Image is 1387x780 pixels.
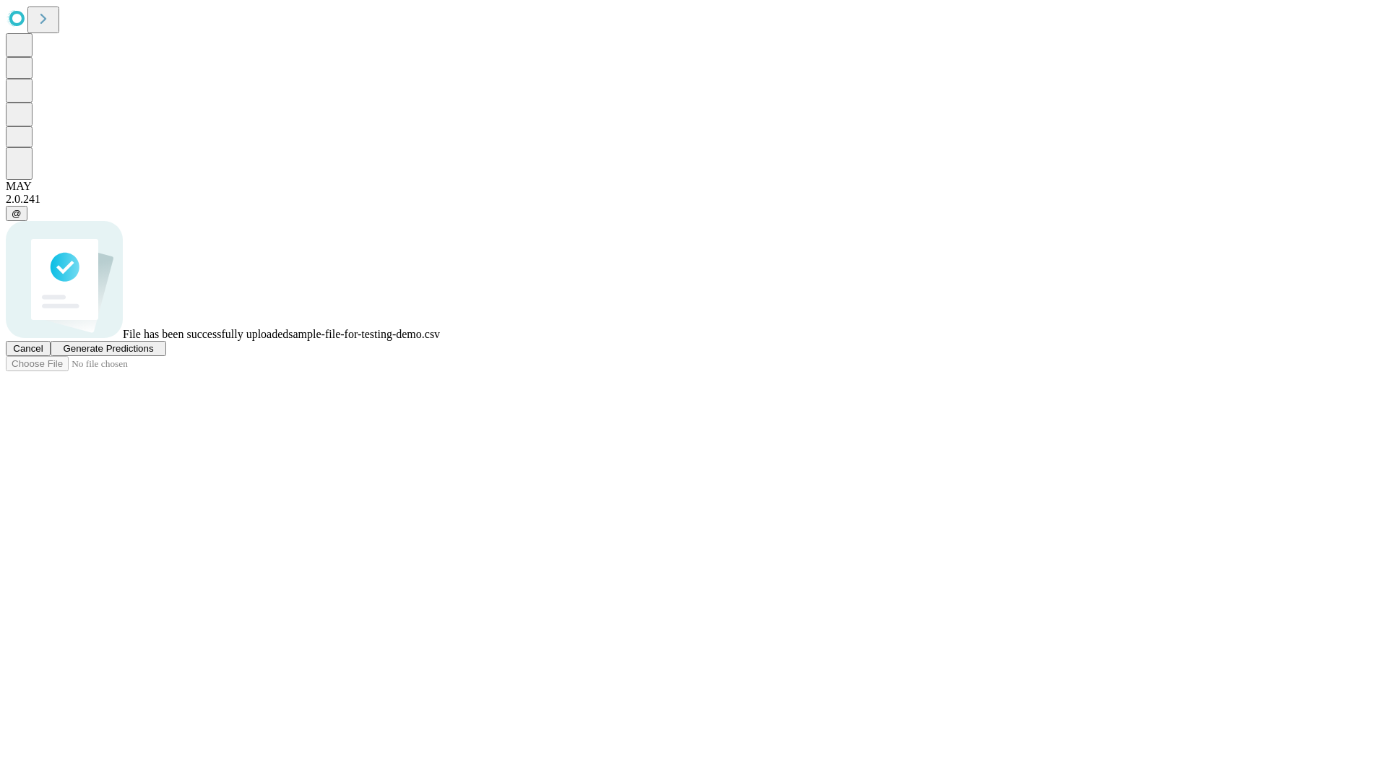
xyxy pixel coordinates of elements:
button: Generate Predictions [51,341,166,356]
span: Generate Predictions [63,343,153,354]
span: Cancel [13,343,43,354]
span: @ [12,208,22,219]
div: 2.0.241 [6,193,1381,206]
span: File has been successfully uploaded [123,328,288,340]
div: MAY [6,180,1381,193]
button: @ [6,206,27,221]
button: Cancel [6,341,51,356]
span: sample-file-for-testing-demo.csv [288,328,440,340]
